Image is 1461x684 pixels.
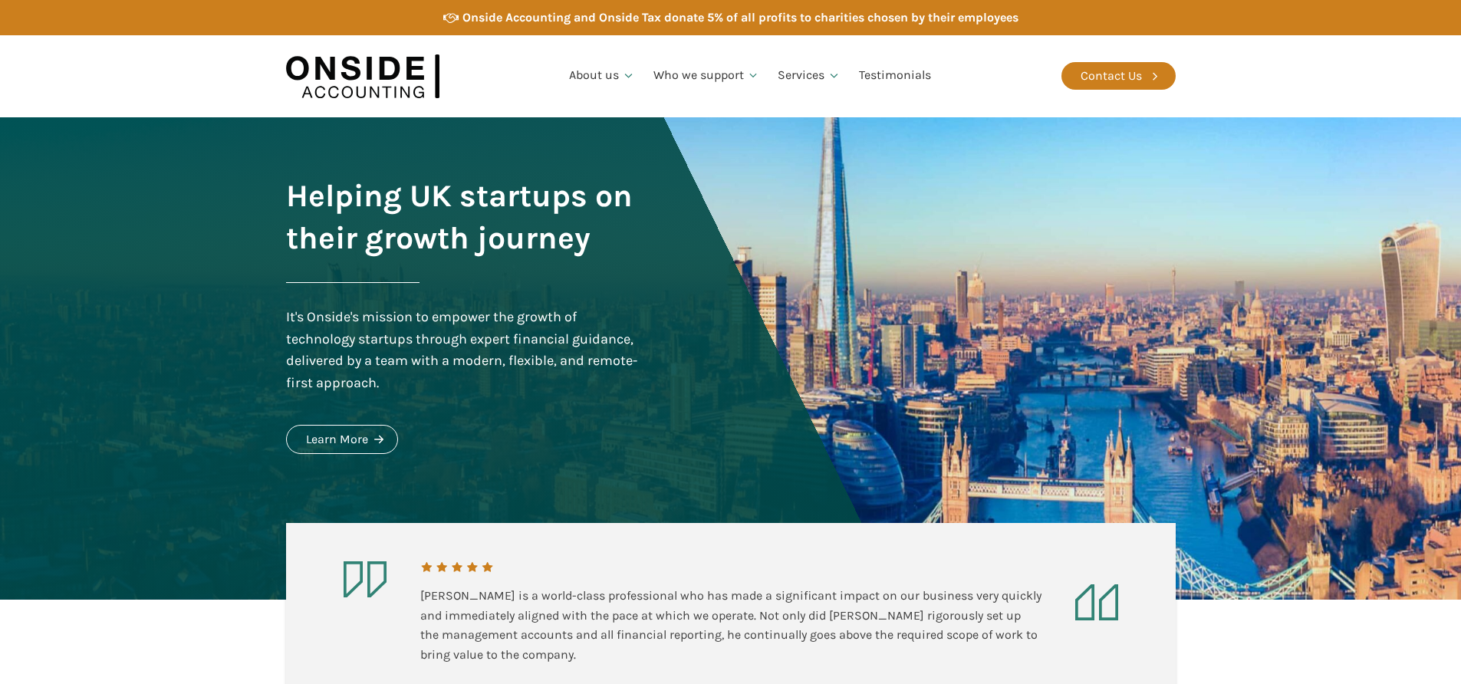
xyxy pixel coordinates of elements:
[1081,66,1142,86] div: Contact Us
[560,50,644,102] a: About us
[462,8,1018,28] div: Onside Accounting and Onside Tax donate 5% of all profits to charities chosen by their employees
[286,425,398,454] a: Learn More
[850,50,940,102] a: Testimonials
[1061,62,1176,90] a: Contact Us
[286,306,642,394] div: It's Onside's mission to empower the growth of technology startups through expert financial guida...
[768,50,850,102] a: Services
[286,47,439,106] img: Onside Accounting
[306,429,368,449] div: Learn More
[286,175,642,259] h1: Helping UK startups on their growth journey
[644,50,769,102] a: Who we support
